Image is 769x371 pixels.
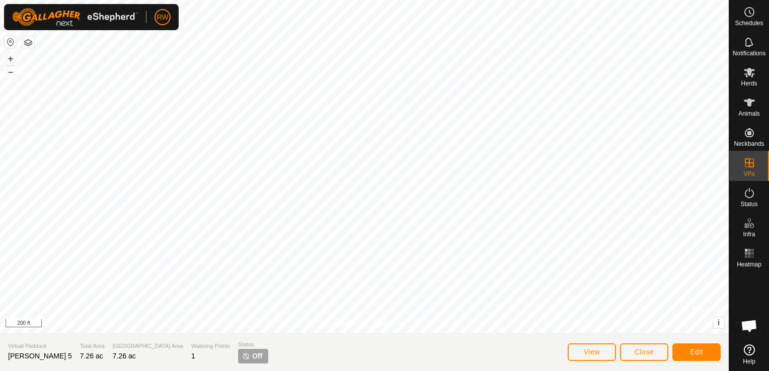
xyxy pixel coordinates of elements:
img: turn-off [242,352,250,360]
span: RW [157,12,168,23]
span: Heatmap [737,261,761,267]
span: Virtual Paddock [8,342,72,350]
button: View [568,343,616,361]
span: VPs [743,171,754,177]
span: [PERSON_NAME] 5 [8,352,72,360]
img: Gallagher Logo [12,8,138,26]
span: Animals [738,111,760,117]
button: Map Layers [22,37,34,49]
span: Help [743,358,755,364]
button: – [5,66,17,78]
a: Privacy Policy [325,320,362,329]
span: View [584,348,600,356]
a: Help [729,340,769,368]
span: Off [252,351,262,361]
span: Infra [743,231,755,237]
span: i [718,318,720,327]
span: Status [740,201,757,207]
span: [GEOGRAPHIC_DATA] Area [113,342,183,350]
span: Status [238,340,268,349]
span: 1 [191,352,195,360]
a: Contact Us [374,320,404,329]
span: Schedules [735,20,763,26]
span: 7.26 ac [80,352,103,360]
button: Reset Map [5,36,17,48]
span: 7.26 ac [113,352,136,360]
button: + [5,53,17,65]
span: Herds [741,80,757,86]
span: Edit [690,348,703,356]
button: Edit [672,343,721,361]
div: Open chat [734,311,764,341]
button: i [713,317,724,328]
span: Neckbands [734,141,764,147]
span: Close [635,348,654,356]
span: Total Area [80,342,105,350]
span: Notifications [733,50,765,56]
button: Close [620,343,668,361]
span: Watering Points [191,342,230,350]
